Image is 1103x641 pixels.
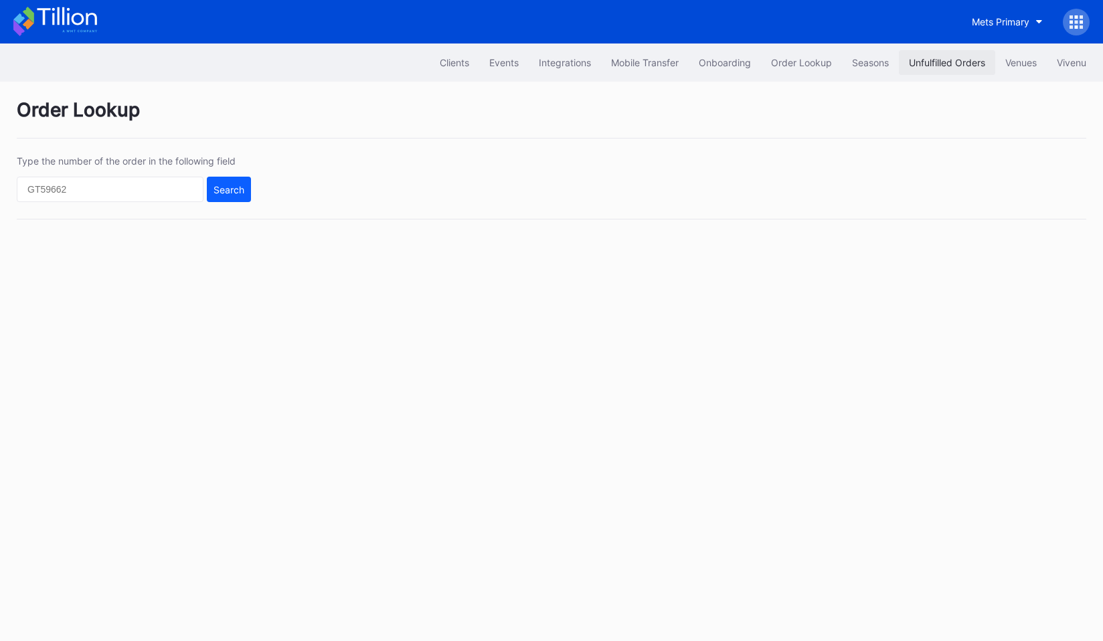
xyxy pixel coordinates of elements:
[689,50,761,75] button: Onboarding
[1005,57,1037,68] div: Venues
[430,50,479,75] button: Clients
[611,57,679,68] div: Mobile Transfer
[17,155,251,167] div: Type the number of the order in the following field
[761,50,842,75] button: Order Lookup
[17,98,1086,139] div: Order Lookup
[1057,57,1086,68] div: Vivenu
[899,50,995,75] button: Unfulfilled Orders
[962,9,1053,34] button: Mets Primary
[17,177,203,202] input: GT59662
[972,16,1029,27] div: Mets Primary
[852,57,889,68] div: Seasons
[601,50,689,75] button: Mobile Transfer
[1047,50,1096,75] button: Vivenu
[479,50,529,75] button: Events
[529,50,601,75] button: Integrations
[440,57,469,68] div: Clients
[489,57,519,68] div: Events
[539,57,591,68] div: Integrations
[842,50,899,75] button: Seasons
[207,177,251,202] button: Search
[995,50,1047,75] button: Venues
[699,57,751,68] div: Onboarding
[214,184,244,195] div: Search
[909,57,985,68] div: Unfulfilled Orders
[771,57,832,68] div: Order Lookup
